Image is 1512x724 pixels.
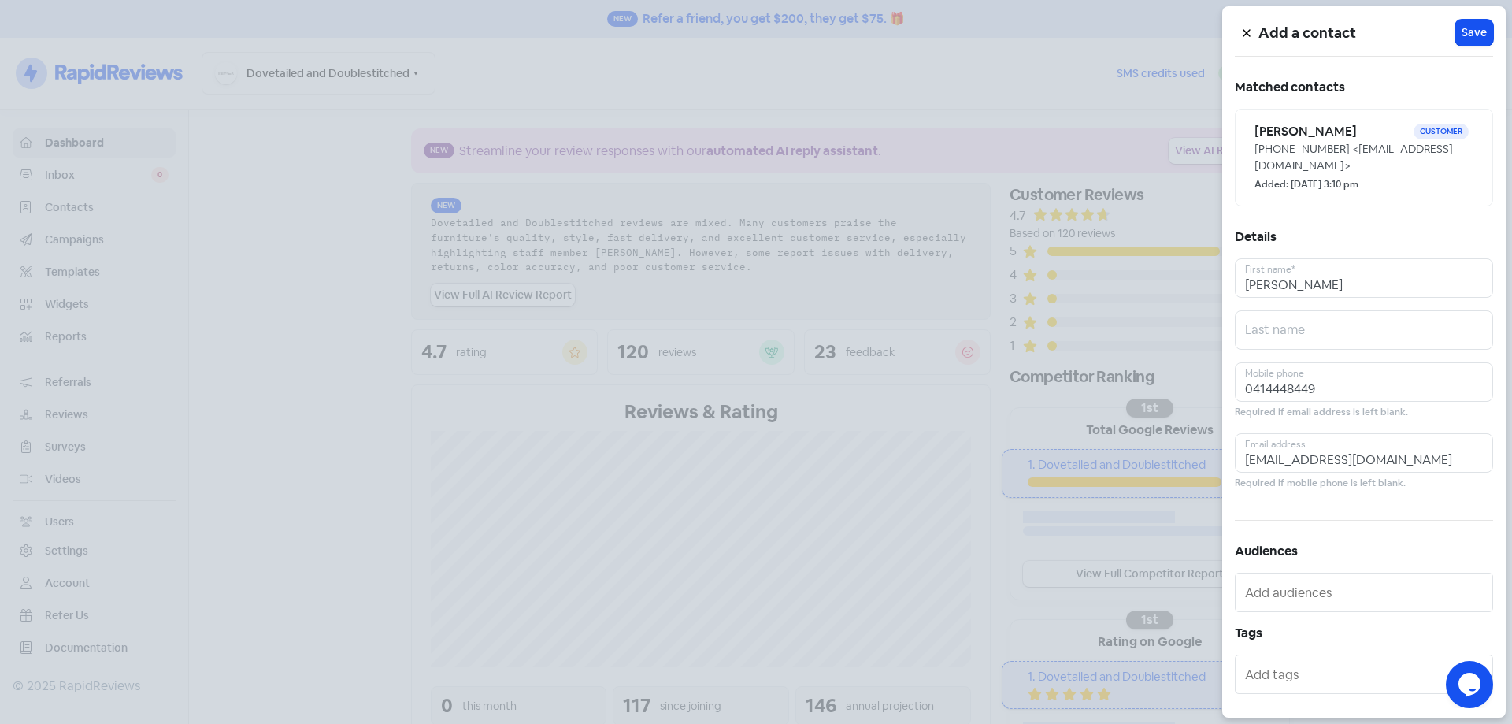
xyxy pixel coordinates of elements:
[1235,476,1406,491] small: Required if mobile phone is left blank.
[1446,661,1496,708] iframe: chat widget
[1414,124,1469,139] span: Customer
[1235,225,1493,249] h5: Details
[1235,362,1493,402] input: Mobile phone
[1235,258,1493,298] input: First name
[1462,24,1487,41] span: Save
[1254,177,1358,192] small: Added: [DATE] 3:10 pm
[1235,76,1493,99] h5: Matched contacts
[1235,433,1493,473] input: Email address
[1235,405,1408,420] small: Required if email address is left blank.
[1258,21,1455,45] h5: Add a contact
[1254,141,1473,174] div: [PHONE_NUMBER] <[EMAIL_ADDRESS][DOMAIN_NAME]>
[1235,540,1493,563] h5: Audiences
[1235,310,1493,350] input: Last name
[1235,622,1493,645] h5: Tags
[1245,580,1486,605] input: Add audiences
[1455,20,1493,46] button: Save
[1254,123,1414,140] h6: [PERSON_NAME]
[1245,662,1486,687] input: Add tags
[1235,109,1493,206] a: [PERSON_NAME]Customer[PHONE_NUMBER] <[EMAIL_ADDRESS][DOMAIN_NAME]>Added: [DATE] 3:10 pm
